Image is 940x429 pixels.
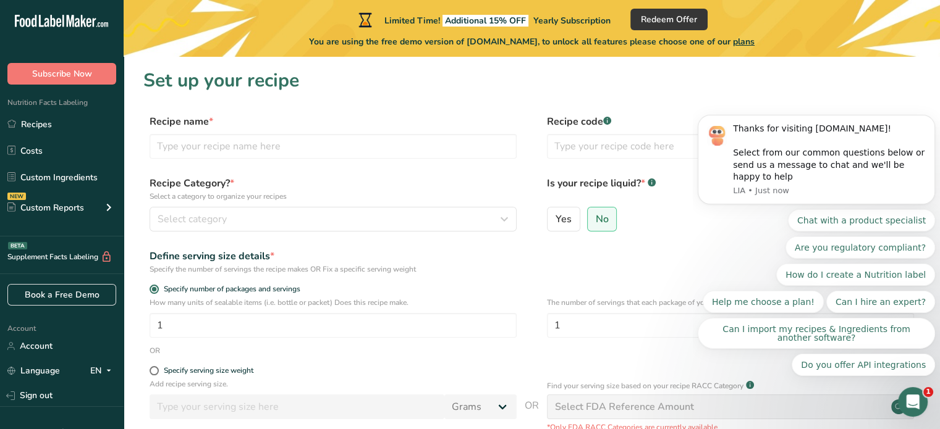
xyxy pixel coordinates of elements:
div: BETA [8,242,27,249]
span: You are using the free demo version of [DOMAIN_NAME], to unlock all features please choose one of... [309,35,755,48]
h1: Set up your recipe [143,67,920,94]
a: Book a Free Demo [7,284,116,306]
div: EN [90,364,116,378]
a: Language [7,360,60,381]
span: No [596,213,609,225]
label: Recipe Category? [150,176,517,202]
input: Type your recipe name here [150,134,517,159]
label: Is your recipe liquid? [547,176,914,202]
span: Select category [158,212,227,227]
div: Specify serving size weight [164,366,253,375]
div: Select FDA Reference Amount [555,399,694,414]
input: Type your serving size here [150,394,444,419]
p: Find your serving size based on your recipe RACC Category [547,380,743,391]
button: Select category [150,207,517,231]
button: Subscribe Now [7,63,116,85]
p: How many units of sealable items (i.e. bottle or packet) Does this recipe make. [150,297,517,308]
button: Redeem Offer [630,9,708,30]
span: Redeem Offer [641,13,697,26]
label: Recipe name [150,114,517,129]
div: Custom Reports [7,201,84,214]
span: Yearly Subscription [533,15,611,27]
p: Add recipe serving size. [150,378,517,389]
label: Recipe code [547,114,914,129]
div: Define serving size details [150,249,517,264]
span: Subscribe Now [32,67,92,80]
div: Limited Time! [356,12,611,27]
div: NEW [7,193,26,200]
div: OR [150,345,160,356]
span: Yes [556,213,572,225]
p: The number of servings that each package of your product has. [547,297,914,308]
iframe: Intercom live chat [898,387,928,417]
span: Additional 15% OFF [442,15,528,27]
div: Specify the number of servings the recipe makes OR Fix a specific serving weight [150,264,517,275]
input: Type your recipe code here [547,134,914,159]
p: Select a category to organize your recipes [150,191,517,202]
span: 1 [923,387,933,397]
span: Specify number of packages and servings [159,285,300,294]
